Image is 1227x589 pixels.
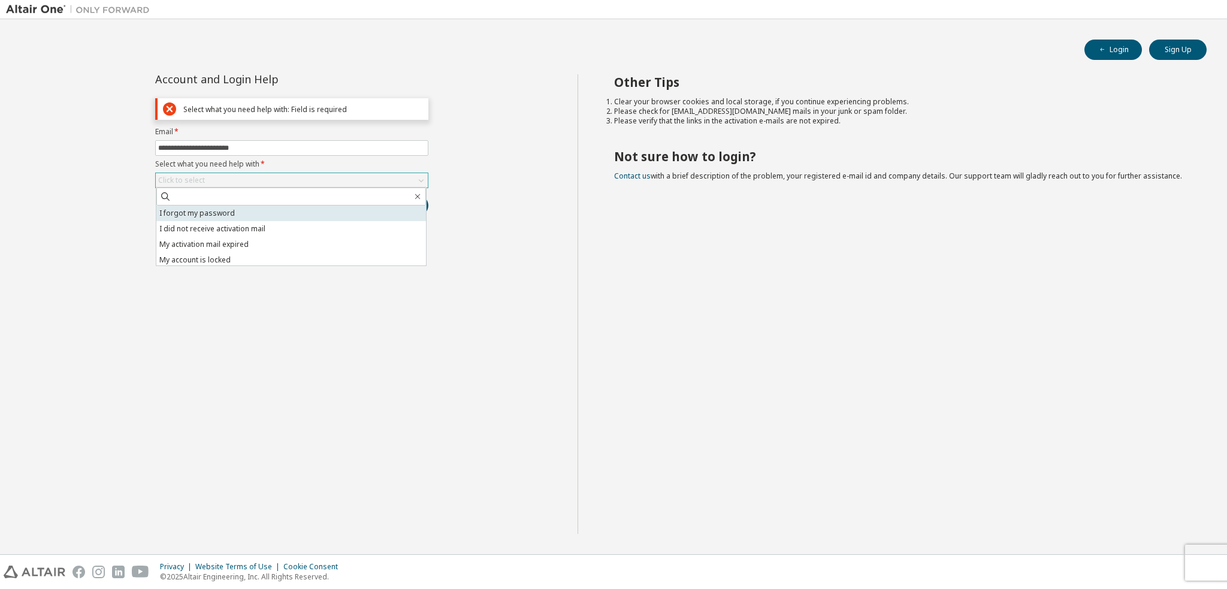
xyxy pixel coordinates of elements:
[614,107,1186,116] li: Please check for [EMAIL_ADDRESS][DOMAIN_NAME] mails in your junk or spam folder.
[614,171,1182,181] span: with a brief description of the problem, your registered e-mail id and company details. Our suppo...
[72,566,85,578] img: facebook.svg
[112,566,125,578] img: linkedin.svg
[614,97,1186,107] li: Clear your browser cookies and local storage, if you continue experiencing problems.
[160,562,195,572] div: Privacy
[6,4,156,16] img: Altair One
[1149,40,1207,60] button: Sign Up
[4,566,65,578] img: altair_logo.svg
[283,562,345,572] div: Cookie Consent
[160,572,345,582] p: © 2025 Altair Engineering, Inc. All Rights Reserved.
[156,173,428,188] div: Click to select
[156,206,426,221] li: I forgot my password
[155,127,428,137] label: Email
[92,566,105,578] img: instagram.svg
[195,562,283,572] div: Website Terms of Use
[614,116,1186,126] li: Please verify that the links in the activation e-mails are not expired.
[614,171,651,181] a: Contact us
[132,566,149,578] img: youtube.svg
[614,149,1186,164] h2: Not sure how to login?
[183,105,423,114] div: Select what you need help with: Field is required
[614,74,1186,90] h2: Other Tips
[155,74,374,84] div: Account and Login Help
[155,159,428,169] label: Select what you need help with
[158,176,205,185] div: Click to select
[1084,40,1142,60] button: Login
